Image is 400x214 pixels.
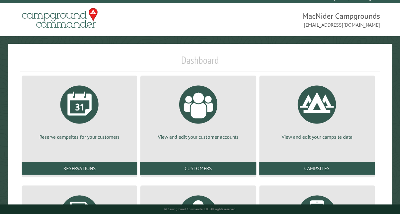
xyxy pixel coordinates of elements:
[148,133,248,140] p: View and edit your customer accounts
[20,54,380,71] h1: Dashboard
[267,81,367,140] a: View and edit your campsite data
[29,81,130,140] a: Reserve campsites for your customers
[267,133,367,140] p: View and edit your campsite data
[164,207,236,211] small: © Campground Commander LLC. All rights reserved.
[140,162,256,175] a: Customers
[22,162,137,175] a: Reservations
[259,162,375,175] a: Campsites
[200,11,380,29] span: MacNider Campgrounds [EMAIL_ADDRESS][DOMAIN_NAME]
[29,133,130,140] p: Reserve campsites for your customers
[20,6,100,30] img: Campground Commander
[148,81,248,140] a: View and edit your customer accounts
